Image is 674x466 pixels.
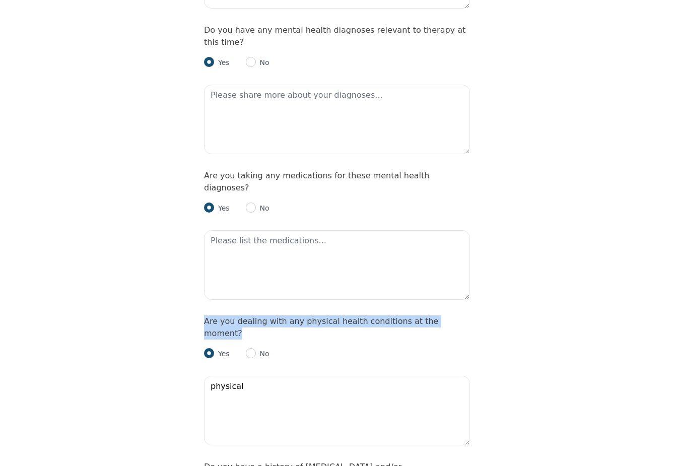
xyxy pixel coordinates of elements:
textarea: physical [204,376,470,445]
p: No [256,57,269,68]
label: Do you have any mental health diagnoses relevant to therapy at this time? [204,25,465,47]
label: Are you taking any medications for these mental health diagnoses? [204,171,429,192]
p: No [256,349,269,359]
p: No [256,203,269,213]
p: Yes [214,203,230,213]
p: Yes [214,349,230,359]
p: Yes [214,57,230,68]
label: Are you dealing with any physical health conditions at the moment? [204,316,438,338]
